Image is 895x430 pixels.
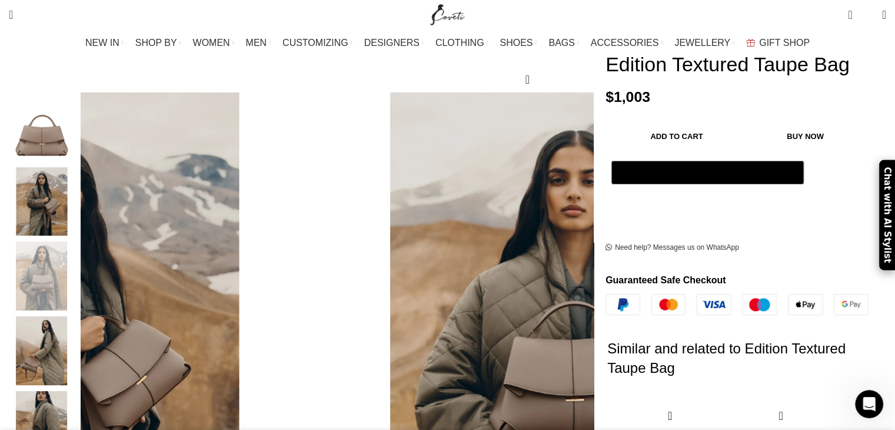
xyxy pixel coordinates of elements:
[855,390,883,418] iframe: Intercom live chat
[6,242,78,316] div: 3 / 6
[6,167,78,236] img: Polene bag
[3,31,892,55] div: Main navigation
[6,316,78,385] img: Polene Paris
[605,52,886,77] h1: Edition Textured Taupe Bag
[605,243,739,253] a: Need help? Messages us on WhatsApp
[548,31,578,55] a: BAGS
[282,31,352,55] a: CUSTOMIZING
[364,37,420,48] span: DESIGNERS
[6,92,78,161] img: Polene
[246,31,271,55] a: MEN
[663,408,677,423] a: Quick view
[500,37,533,48] span: SHOES
[193,37,230,48] span: WOMEN
[6,167,78,242] div: 2 / 6
[246,37,267,48] span: MEN
[605,89,614,105] span: $
[611,124,742,149] button: Add to cart
[135,31,181,55] a: SHOP BY
[605,275,726,285] strong: Guaranteed Safe Checkout
[774,408,788,423] a: Quick view
[364,31,424,55] a: DESIGNERS
[849,6,858,15] span: 0
[428,9,467,19] a: Site logo
[500,31,537,55] a: SHOES
[591,37,659,48] span: ACCESSORIES
[748,124,863,149] button: Buy now
[861,3,873,27] div: My Wishlist
[6,316,78,391] div: 4 / 6
[435,31,488,55] a: CLOTHING
[135,37,177,48] span: SHOP BY
[609,191,806,219] iframe: Sikker ekspresbetalings-ramme
[746,31,810,55] a: GIFT SHOP
[842,3,858,27] a: 0
[864,12,873,21] span: 0
[435,37,484,48] span: CLOTHING
[674,31,734,55] a: JEWELLERY
[85,31,124,55] a: NEW IN
[611,161,804,184] button: Pay with GPay
[607,315,870,402] h2: Similar and related to Edition Textured Taupe Bag
[746,39,755,47] img: GiftBag
[193,31,234,55] a: WOMEN
[605,89,650,105] bdi: 1,003
[605,294,869,315] img: guaranteed-safe-checkout-bordered.j
[548,37,574,48] span: BAGS
[6,242,78,310] img: Polene bags
[674,37,730,48] span: JEWELLERY
[282,37,348,48] span: CUSTOMIZING
[6,92,78,167] div: 1 / 6
[759,37,810,48] span: GIFT SHOP
[591,31,663,55] a: ACCESSORIES
[3,3,19,27] a: Search
[85,37,119,48] span: NEW IN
